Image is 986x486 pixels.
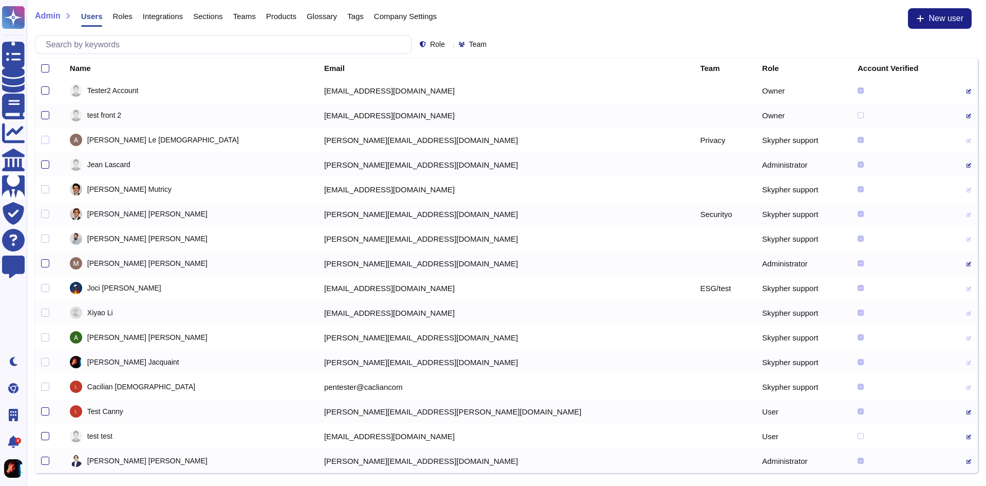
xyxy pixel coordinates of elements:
[70,257,82,269] img: user
[87,112,121,119] span: test front 2
[756,202,851,226] td: Skypher support
[87,210,207,218] span: [PERSON_NAME] [PERSON_NAME]
[87,383,195,390] span: Cacilian [DEMOGRAPHIC_DATA]
[87,260,207,267] span: [PERSON_NAME] [PERSON_NAME]
[70,331,82,344] img: user
[15,438,21,444] div: 8
[756,226,851,251] td: Skypher support
[347,12,364,20] span: Tags
[318,226,694,251] td: [PERSON_NAME][EMAIL_ADDRESS][DOMAIN_NAME]
[318,78,694,103] td: [EMAIL_ADDRESS][DOMAIN_NAME]
[307,12,337,20] span: Glossary
[694,128,756,152] td: Privacy
[430,41,445,48] span: Role
[87,334,207,341] span: [PERSON_NAME] [PERSON_NAME]
[112,12,132,20] span: Roles
[469,41,486,48] span: Team
[81,12,103,20] span: Users
[193,12,223,20] span: Sections
[318,202,694,226] td: [PERSON_NAME][EMAIL_ADDRESS][DOMAIN_NAME]
[87,186,172,193] span: [PERSON_NAME] Mutricy
[756,177,851,202] td: Skypher support
[756,300,851,325] td: Skypher support
[318,424,694,448] td: [EMAIL_ADDRESS][DOMAIN_NAME]
[756,350,851,374] td: Skypher support
[87,309,113,316] span: Xiyao Li
[908,8,972,29] button: New user
[143,12,183,20] span: Integrations
[70,158,82,171] img: user
[756,276,851,300] td: Skypher support
[318,276,694,300] td: [EMAIL_ADDRESS][DOMAIN_NAME]
[87,161,130,168] span: Jean Lascard
[35,12,61,20] span: Admin
[70,405,82,418] img: user
[70,109,82,121] img: user
[70,381,82,393] img: user
[318,399,694,424] td: [PERSON_NAME][EMAIL_ADDRESS][PERSON_NAME][DOMAIN_NAME]
[756,399,851,424] td: User
[87,235,207,242] span: [PERSON_NAME] [PERSON_NAME]
[756,424,851,448] td: User
[318,103,694,128] td: [EMAIL_ADDRESS][DOMAIN_NAME]
[318,325,694,350] td: [PERSON_NAME][EMAIL_ADDRESS][DOMAIN_NAME]
[756,128,851,152] td: Skypher support
[756,448,851,473] td: Administrator
[756,374,851,399] td: Skypher support
[756,325,851,350] td: Skypher support
[318,374,694,399] td: pentester@cacliancom
[87,358,179,366] span: [PERSON_NAME] Jacquaint
[318,448,694,473] td: [PERSON_NAME][EMAIL_ADDRESS][DOMAIN_NAME]
[756,103,851,128] td: Owner
[318,350,694,374] td: [PERSON_NAME][EMAIL_ADDRESS][DOMAIN_NAME]
[318,177,694,202] td: [EMAIL_ADDRESS][DOMAIN_NAME]
[87,433,112,440] span: test test
[4,459,23,478] img: user
[318,152,694,177] td: [PERSON_NAME][EMAIL_ADDRESS][DOMAIN_NAME]
[2,457,30,480] button: user
[87,408,123,415] span: Test Canny
[70,232,82,245] img: user
[318,251,694,276] td: [PERSON_NAME][EMAIL_ADDRESS][DOMAIN_NAME]
[374,12,437,20] span: Company Settings
[70,84,82,97] img: user
[318,128,694,152] td: [PERSON_NAME][EMAIL_ADDRESS][DOMAIN_NAME]
[70,356,82,368] img: user
[70,183,82,195] img: user
[266,12,296,20] span: Products
[318,300,694,325] td: [EMAIL_ADDRESS][DOMAIN_NAME]
[70,134,82,146] img: user
[70,282,82,294] img: user
[233,12,256,20] span: Teams
[70,307,82,319] img: user
[928,14,963,23] span: New user
[87,87,139,94] span: Tester2 Account
[87,284,161,292] span: Joci [PERSON_NAME]
[694,202,756,226] td: Securityo
[87,136,239,143] span: [PERSON_NAME] Le [DEMOGRAPHIC_DATA]
[756,152,851,177] td: Administrator
[41,35,411,53] input: Search by keywords
[70,208,82,220] img: user
[87,457,207,464] span: [PERSON_NAME] [PERSON_NAME]
[70,455,82,467] img: user
[70,430,82,442] img: user
[756,251,851,276] td: Administrator
[756,78,851,103] td: Owner
[694,276,756,300] td: ESG/test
